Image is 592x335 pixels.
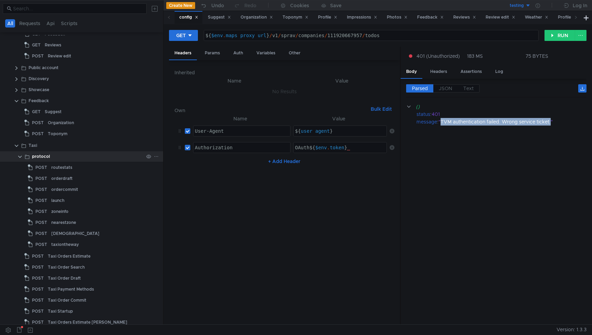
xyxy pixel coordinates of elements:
button: Bulk Edit [368,105,394,113]
div: [DEMOGRAPHIC_DATA] [51,228,99,239]
div: {} [416,103,577,110]
div: orderdraft [51,173,73,184]
div: Suggest [208,14,231,21]
div: Reviews [45,40,61,50]
div: Organization [241,14,273,21]
div: zoneinfo [51,206,68,217]
th: Name [180,77,289,85]
span: POST [32,317,44,327]
div: Headers [169,47,197,60]
div: Toponym [48,129,67,139]
div: Save [330,3,341,8]
div: Toponym [283,14,308,21]
div: Weather [525,14,548,21]
span: 401 (Unauthorized) [416,52,460,60]
span: Version: 1.3.3 [557,325,586,335]
input: Search... [13,5,142,12]
nz-embed-empty: No Results [272,88,297,95]
div: : [416,110,586,118]
button: Scripts [59,19,80,28]
div: Impressions [347,14,377,21]
span: POST [32,284,44,294]
div: Taxi Order Draft [48,273,81,283]
div: Profile [558,14,577,21]
div: Taxi Orders Estimate [48,251,91,261]
span: POST [32,251,44,261]
div: Discovery [29,74,49,84]
div: Log [490,65,509,78]
button: GET [169,30,198,41]
span: JSON [439,85,452,91]
div: taxiontheway [51,239,79,250]
div: : [416,118,586,126]
div: Feedback [417,14,444,21]
div: nearestzone [51,217,76,228]
span: Parsed [412,85,428,91]
span: POST [35,184,47,195]
div: Photos [387,14,408,21]
div: Variables [251,47,281,60]
div: Other [283,47,306,60]
span: POST [35,239,47,250]
div: Taxi Order Search [48,262,85,272]
th: Value [290,115,387,123]
div: Showcase [29,85,49,95]
div: Taxi Orders Estimate [PERSON_NAME] [48,317,127,327]
button: RUN [545,30,575,41]
span: POST [35,228,47,239]
button: Redo [229,0,261,11]
span: POST [32,295,44,305]
div: Profile [318,14,337,21]
div: config [179,14,198,21]
div: ordercommit [51,184,78,195]
div: Taxi Startup [48,306,73,316]
div: Taxi Payment Methods [48,284,94,294]
span: POST [35,217,47,228]
span: POST [35,206,47,217]
div: Auth [228,47,249,60]
span: GET [32,40,41,50]
div: 75 BYTES [526,53,548,59]
th: Value [289,77,394,85]
span: Text [463,85,474,91]
span: POST [32,118,44,128]
span: POST [32,262,44,272]
h6: Own [175,106,368,115]
div: Headers [425,65,453,78]
div: Assertions [455,65,487,78]
div: Redo [244,1,256,10]
button: Undo [195,0,229,11]
span: GET [32,107,41,117]
div: Body [401,65,422,79]
span: POST [35,195,47,206]
div: status [416,110,430,118]
div: GET [176,32,186,39]
div: "TVM authentication failed. Wrong service ticket." [438,118,578,126]
button: Create New [166,2,195,9]
div: Undo [211,1,224,10]
div: Taxi Order Commit [48,295,86,305]
div: testing [510,2,524,9]
div: Review edit [48,51,71,61]
span: POST [35,173,47,184]
div: Review edit [486,14,515,21]
div: 183 MS [467,53,483,59]
th: Name [190,115,290,123]
button: All [5,19,15,28]
button: Requests [17,19,42,28]
div: launch [51,195,64,206]
div: message [416,118,437,126]
div: Log In [573,1,587,10]
span: POST [32,273,44,283]
div: Cookies [290,1,309,10]
div: routestats [51,162,72,173]
div: 401 [432,110,578,118]
div: Params [199,47,225,60]
h6: Inherited [175,68,394,77]
div: Reviews [453,14,476,21]
span: POST [35,162,47,173]
button: + Add Header [265,157,303,165]
div: Feedback [29,96,49,106]
button: Api [44,19,57,28]
div: Organization [48,118,74,128]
